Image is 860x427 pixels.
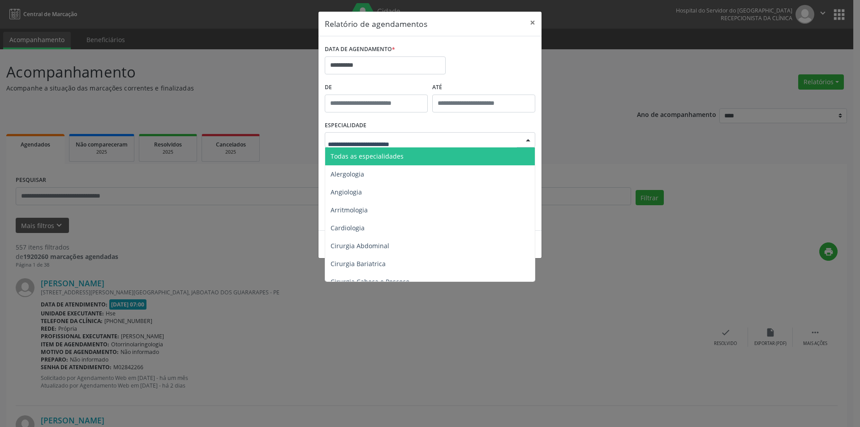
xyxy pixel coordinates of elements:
[325,18,427,30] h5: Relatório de agendamentos
[331,170,364,178] span: Alergologia
[331,206,368,214] span: Arritmologia
[331,277,409,286] span: Cirurgia Cabeça e Pescoço
[331,224,365,232] span: Cardiologia
[325,43,395,56] label: DATA DE AGENDAMENTO
[325,81,428,95] label: De
[331,152,404,160] span: Todas as especialidades
[331,242,389,250] span: Cirurgia Abdominal
[524,12,542,34] button: Close
[331,188,362,196] span: Angiologia
[432,81,535,95] label: ATÉ
[325,119,366,133] label: ESPECIALIDADE
[331,259,386,268] span: Cirurgia Bariatrica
